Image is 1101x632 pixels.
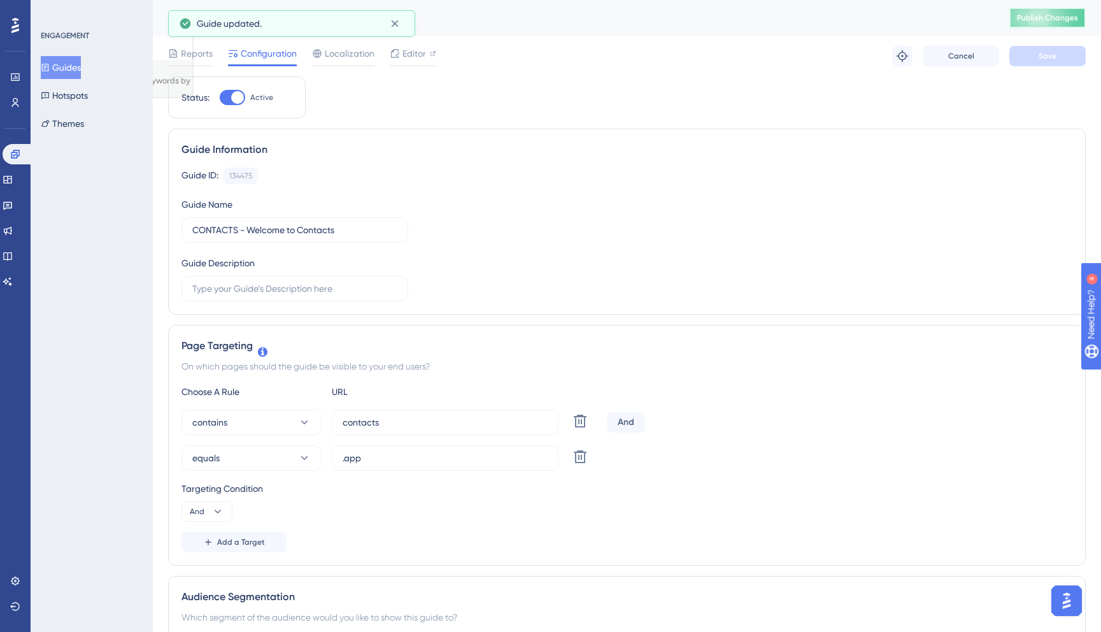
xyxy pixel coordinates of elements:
div: Status: [181,90,210,105]
span: Localization [325,46,374,61]
span: Save [1039,51,1056,61]
span: Configuration [241,46,297,61]
div: Audience Segmentation [181,589,1072,605]
div: URL [332,384,472,399]
button: Publish Changes [1009,8,1086,28]
div: v 4.0.25 [36,20,62,31]
button: Save [1009,46,1086,66]
div: Guide Description [181,255,255,271]
div: And [607,412,645,433]
div: Page Targeting [181,338,1072,354]
button: Guides [41,56,81,79]
input: Type your Guide’s Description here [192,282,397,296]
span: And [190,506,204,517]
input: Type your Guide’s Name here [192,223,397,237]
div: Domain: [DOMAIN_NAME] [33,33,140,43]
span: Reports [181,46,213,61]
input: yourwebsite.com/path [343,451,548,465]
span: Guide updated. [197,16,262,31]
button: Hotspots [41,84,88,107]
div: Targeting Condition [181,481,1072,496]
button: Cancel [923,46,999,66]
div: Keywords by Traffic [141,75,215,83]
span: Add a Target [217,537,265,547]
span: Publish Changes [1017,13,1078,23]
div: Domain Overview [48,75,114,83]
div: Guide Information [181,142,1072,157]
div: 4 [89,6,92,17]
span: Active [250,92,273,103]
span: Cancel [948,51,974,61]
img: logo_orange.svg [20,20,31,31]
button: Themes [41,112,84,135]
button: equals [181,445,322,471]
div: Which segment of the audience would you like to show this guide to? [181,610,1072,625]
div: Guide Name [181,197,232,212]
iframe: UserGuiding AI Assistant Launcher [1048,582,1086,620]
div: 134475 [229,171,252,181]
img: website_grey.svg [20,33,31,43]
button: And [181,501,232,522]
input: yourwebsite.com/path [343,415,548,429]
img: tab_keywords_by_traffic_grey.svg [127,74,137,84]
span: contains [192,415,227,430]
div: Guide ID: [181,168,218,184]
div: On which pages should the guide be visible to your end users? [181,359,1072,374]
span: Need Help? [30,3,80,18]
div: Choose A Rule [181,384,322,399]
span: Editor [402,46,426,61]
span: equals [192,450,220,466]
button: contains [181,410,322,435]
div: CONTACTS - Welcome to Contacts [168,9,977,27]
img: tab_domain_overview_orange.svg [34,74,45,84]
button: Add a Target [181,532,287,552]
div: ENGAGEMENT [41,31,89,41]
